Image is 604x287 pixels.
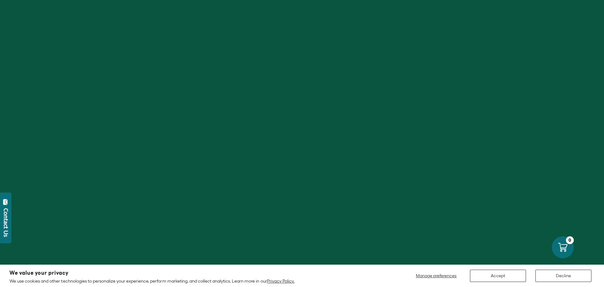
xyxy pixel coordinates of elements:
[416,273,456,278] span: Manage preferences
[566,236,574,244] div: 0
[412,270,461,282] button: Manage preferences
[9,278,294,284] p: We use cookies and other technologies to personalize your experience, perform marketing, and coll...
[9,270,294,276] h2: We value your privacy
[535,270,591,282] button: Decline
[267,278,294,284] a: Privacy Policy.
[470,270,526,282] button: Accept
[3,208,9,237] div: Contact Us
